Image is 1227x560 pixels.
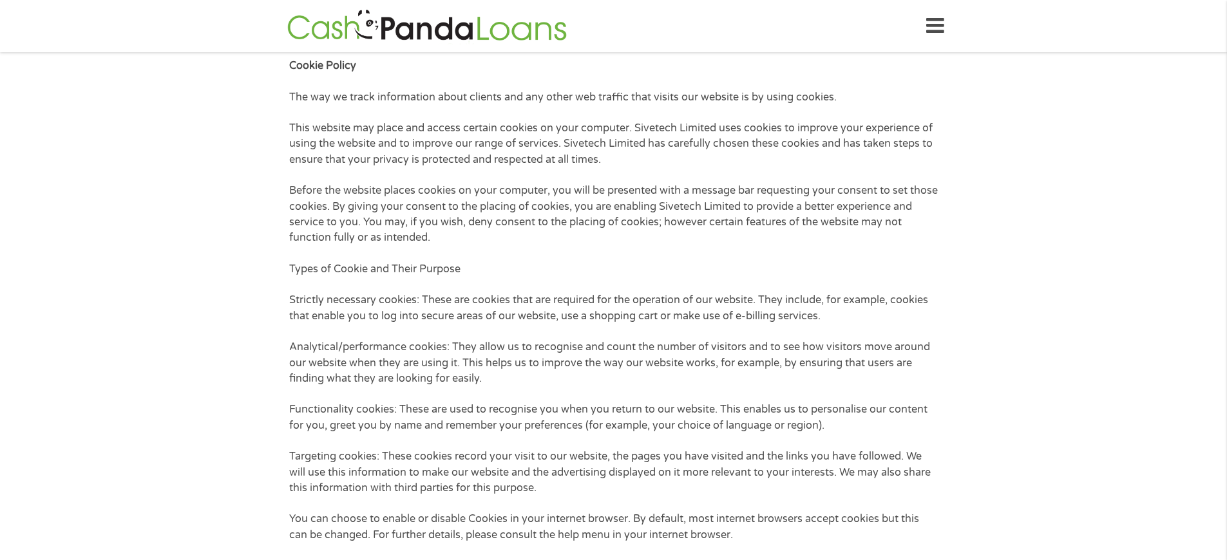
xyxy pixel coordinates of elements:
p: Before the website places cookies on your computer, you will be presented with a message bar requ... [289,183,938,245]
p: This website may place and access certain cookies on your computer. Sivetech Limited uses cookies... [289,120,938,167]
p: You can choose to enable or disable Cookies in your internet browser. By default, most internet b... [289,511,938,543]
strong: Cookie Policy [289,59,356,72]
p: Targeting cookies: These cookies record your visit to our website, the pages you have visited and... [289,449,938,496]
img: GetLoanNow Logo [283,8,571,44]
p: Types of Cookie and Their Purpose [289,261,938,277]
p: Analytical/performance cookies: They allow us to recognise and count the number of visitors and t... [289,339,938,386]
p: Functionality cookies: These are used to recognise you when you return to our website. This enabl... [289,402,938,433]
p: The way we track information about clients and any other web traffic that visits our website is b... [289,89,938,105]
p: Strictly necessary cookies: These are cookies that are required for the operation of our website.... [289,292,938,324]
